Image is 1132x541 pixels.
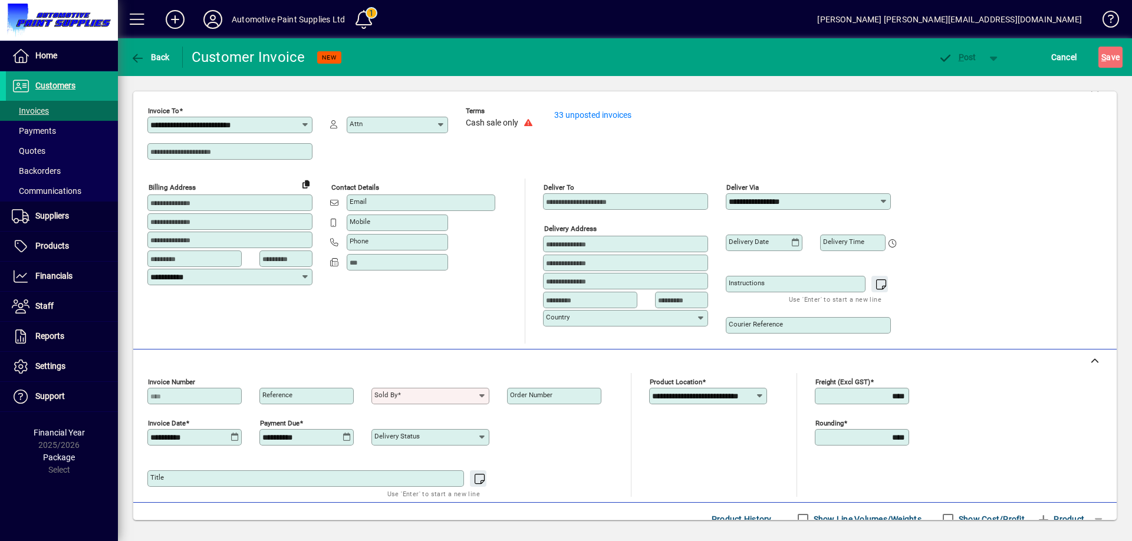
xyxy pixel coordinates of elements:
div: [PERSON_NAME] [PERSON_NAME][EMAIL_ADDRESS][DOMAIN_NAME] [817,10,1082,29]
span: Product [1036,510,1084,529]
mat-label: Phone [350,237,368,245]
span: Staff [35,301,54,311]
button: Cancel [1048,47,1080,68]
mat-label: Invoice To [148,107,179,115]
button: Back [127,47,173,68]
span: Payments [12,126,56,136]
mat-hint: Use 'Enter' to start a new line [387,487,480,500]
a: Knowledge Base [1094,2,1117,41]
span: Backorders [12,166,61,176]
mat-label: Delivery status [374,432,420,440]
app-page-header-button: Back [118,47,183,68]
mat-label: Rounding [815,419,844,427]
span: Invoices [12,106,49,116]
a: Quotes [6,141,118,161]
label: Show Cost/Profit [956,513,1025,525]
span: Cash sale only [466,118,518,128]
span: NEW [322,54,337,61]
mat-label: Delivery time [823,237,864,246]
span: Customers [35,81,75,90]
span: Package [43,453,75,462]
a: Products [6,232,118,261]
a: Support [6,382,118,411]
span: Reports [35,331,64,341]
span: Back [130,52,170,62]
span: S [1101,52,1106,62]
div: Customer Invoice [192,48,305,67]
span: ave [1101,48,1120,67]
a: 33 unposted invoices [554,110,631,120]
span: Financials [35,271,73,281]
mat-label: Mobile [350,217,370,226]
a: Home [6,41,118,71]
span: P [959,52,964,62]
a: Backorders [6,161,118,181]
mat-label: Email [350,197,367,206]
mat-label: Country [546,313,570,321]
span: Financial Year [34,428,85,437]
button: Add [156,9,194,30]
mat-label: Invoice number [148,378,195,386]
a: Invoices [6,101,118,121]
span: Settings [35,361,65,371]
mat-label: Attn [350,120,363,128]
mat-label: Product location [650,378,702,386]
mat-label: Freight (excl GST) [815,378,870,386]
button: Product [1031,509,1090,530]
mat-label: Courier Reference [729,320,783,328]
a: Staff [6,292,118,321]
mat-label: Deliver To [544,183,574,192]
a: Suppliers [6,202,118,231]
button: Profile [194,9,232,30]
mat-label: Payment due [260,419,300,427]
mat-label: Order number [510,391,552,399]
span: Terms [466,107,537,115]
mat-label: Title [150,473,164,481]
mat-label: Reference [262,391,292,399]
span: Product History [712,510,772,529]
span: ost [938,52,976,62]
mat-hint: Use 'Enter' to start a new line [789,292,881,306]
button: Copy to Delivery address [297,174,315,193]
mat-label: Sold by [374,391,397,399]
button: Product History [707,509,776,530]
a: Financials [6,262,118,291]
span: Quotes [12,146,45,156]
span: Cancel [1051,48,1077,67]
span: Communications [12,186,81,196]
a: Payments [6,121,118,141]
mat-label: Deliver via [726,183,759,192]
span: Products [35,241,69,250]
a: Settings [6,352,118,381]
a: Communications [6,181,118,201]
a: Reports [6,322,118,351]
span: Home [35,51,57,60]
button: Save [1098,47,1123,68]
span: Suppliers [35,211,69,220]
span: Support [35,391,65,401]
div: Automotive Paint Supplies Ltd [232,10,345,29]
label: Show Line Volumes/Weights [811,513,922,525]
mat-label: Invoice date [148,419,186,427]
mat-label: Delivery date [729,237,769,246]
mat-label: Instructions [729,279,765,287]
button: Post [932,47,982,68]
